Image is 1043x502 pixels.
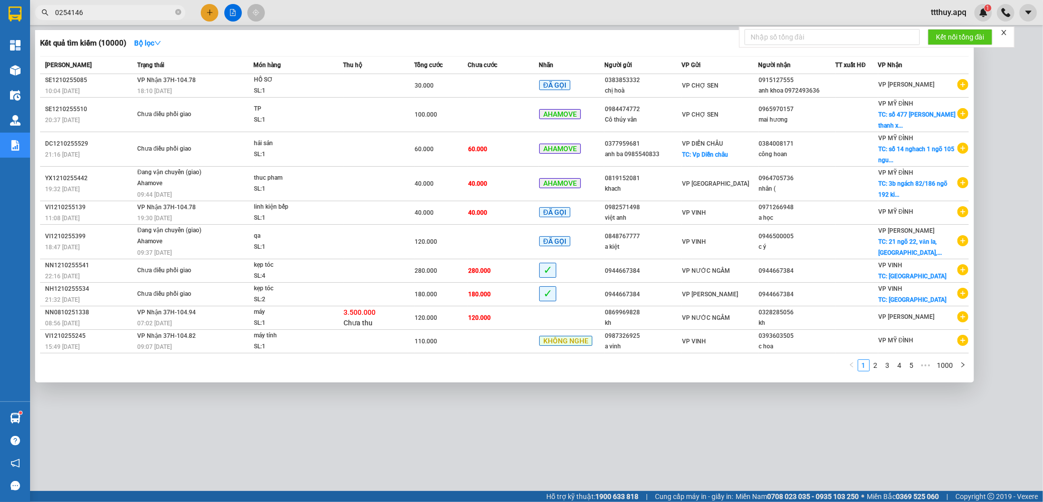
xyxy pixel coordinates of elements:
li: Next 5 Pages [918,359,934,371]
span: plus-circle [957,264,968,275]
span: ✓ [539,286,556,302]
span: VP MỸ ĐÌNH [879,100,914,107]
div: SL: 2 [254,294,329,305]
div: công hoan [759,149,835,160]
button: Kết nối tổng đài [928,29,992,45]
span: plus-circle [957,79,968,90]
span: 60.000 [415,146,434,153]
div: NN1210255541 [45,260,134,271]
span: 09:07 [DATE] [137,343,172,350]
div: DC1210255529 [45,139,134,149]
div: 0328285056 [759,307,835,318]
span: ĐÃ GỌI [539,80,570,90]
span: AHAMOVE [539,144,581,154]
a: 5 [906,360,917,371]
span: TT xuất HĐ [836,62,866,69]
div: 0964705736 [759,173,835,184]
span: 100.000 [415,111,438,118]
span: 180.000 [468,291,491,298]
span: plus-circle [957,206,968,217]
span: 18:47 [DATE] [45,244,80,251]
a: 1000 [934,360,956,371]
span: VP CHỢ SEN [682,82,719,89]
span: plus-circle [957,108,968,119]
span: TC: số 477 [PERSON_NAME] thanh x... [879,111,956,129]
div: 0944667384 [605,289,681,300]
span: 19:32 [DATE] [45,186,80,193]
span: 19:30 [DATE] [137,215,172,222]
div: a học [759,213,835,223]
div: hải sản [254,138,329,149]
span: 09:44 [DATE] [137,191,172,198]
span: 280.000 [415,267,438,274]
div: 0987326925 [605,331,681,341]
li: 1 [858,359,870,371]
div: VI1210255139 [45,202,134,213]
span: plus-circle [957,177,968,188]
span: VP Gửi [681,62,701,69]
span: Trạng thái [137,62,164,69]
div: anh ba 0985540833 [605,149,681,160]
span: Chưa cước [468,62,497,69]
span: VP [PERSON_NAME] [879,81,935,88]
span: 21:32 [DATE] [45,296,80,303]
div: 0819152081 [605,173,681,184]
div: TP [254,104,329,115]
div: SL: 1 [254,242,329,253]
span: 08:56 [DATE] [45,320,80,327]
span: 09:37 [DATE] [137,249,172,256]
div: Ahamove [137,236,212,247]
span: ĐÃ GỌI [539,236,570,246]
div: SL: 1 [254,213,329,224]
span: plus-circle [957,335,968,346]
span: VP Nhận 37H-104.82 [137,332,196,339]
span: VP MỸ ĐÌNH [879,169,914,176]
div: 0944667384 [759,289,835,300]
span: Chưa thu [344,319,373,327]
div: c hoa [759,341,835,352]
span: close-circle [175,9,181,15]
span: 120.000 [468,314,491,321]
div: 0848767777 [605,231,681,242]
span: VP Nhận 37H-104.94 [137,309,196,316]
span: VP VINH [682,238,706,245]
li: 3 [882,359,894,371]
div: qa [254,231,329,242]
img: logo-vxr [9,7,22,22]
div: kh [759,318,835,328]
div: Đang vận chuyển (giao) [137,225,212,236]
div: 0944667384 [605,266,681,276]
div: a kiệt [605,242,681,252]
div: NH1210255534 [45,284,134,294]
span: 20:37 [DATE] [45,117,80,124]
span: VP VINH [879,262,903,269]
span: ĐÃ GỌI [539,207,570,217]
span: VP MỸ ĐÌNH [879,337,914,344]
div: mai hương [759,115,835,125]
span: 110.000 [415,338,438,345]
input: Nhập số tổng đài [745,29,920,45]
span: 11:08 [DATE] [45,215,80,222]
span: TC: 21 ngõ 22, văn la, [GEOGRAPHIC_DATA],... [879,238,942,256]
li: 2 [870,359,882,371]
span: VP CHỢ SEN [682,111,719,118]
li: 4 [894,359,906,371]
div: 0971266948 [759,202,835,213]
div: 0384008171 [759,139,835,149]
div: Cô thúy vân [605,115,681,125]
span: VP NƯỚC NGẦM [682,314,730,321]
span: left [849,362,855,368]
div: SL: 1 [254,149,329,160]
span: VP Nhận 37H-104.78 [137,77,196,84]
span: Nhãn [539,62,553,69]
span: AHAMOVE [539,178,581,188]
span: 120.000 [415,314,438,321]
span: AHAMOVE [539,109,581,119]
div: nhân ( [759,184,835,194]
span: VP MỸ ĐÌNH [879,135,914,142]
span: 120.000 [415,238,438,245]
span: plus-circle [957,288,968,299]
span: TC: 3b ngách 82/186 ngõ 192 ki... [879,180,948,198]
span: close-circle [175,8,181,18]
div: kẹp tóc [254,283,329,294]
